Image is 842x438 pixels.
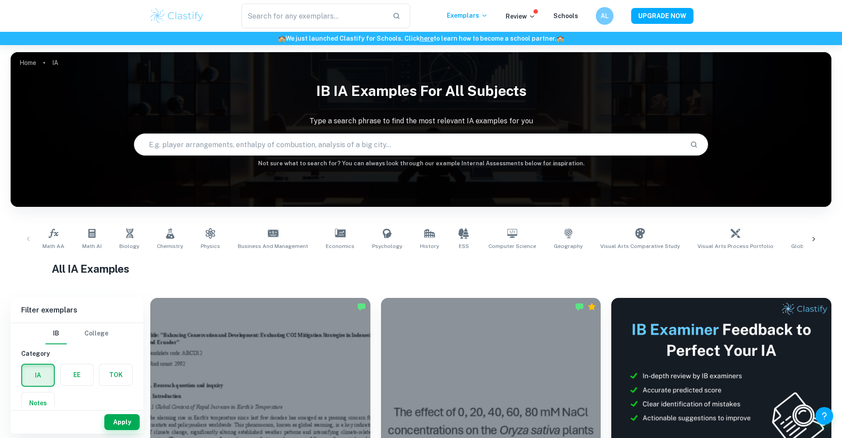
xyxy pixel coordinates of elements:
[201,242,220,250] span: Physics
[575,302,584,311] img: Marked
[104,414,140,430] button: Apply
[11,77,831,105] h1: IB IA examples for all subjects
[596,7,613,25] button: AL
[22,392,54,414] button: Notes
[372,242,402,250] span: Psychology
[815,407,833,425] button: Help and Feedback
[46,323,67,344] button: IB
[84,323,108,344] button: College
[420,35,434,42] a: here
[46,323,108,344] div: Filter type choice
[21,349,133,358] h6: Category
[238,242,308,250] span: Business and Management
[22,365,54,386] button: IA
[420,242,439,250] span: History
[553,12,578,19] a: Schools
[241,4,386,28] input: Search for any exemplars...
[134,132,683,157] input: E.g. player arrangements, enthalpy of combustion, analysis of a big city...
[459,242,469,250] span: ESS
[19,57,36,69] a: Home
[488,242,536,250] span: Computer Science
[42,242,65,250] span: Math AA
[587,302,596,311] div: Premium
[686,137,701,152] button: Search
[11,298,143,323] h6: Filter exemplars
[82,242,102,250] span: Math AI
[157,242,183,250] span: Chemistry
[506,11,536,21] p: Review
[554,242,583,250] span: Geography
[2,34,840,43] h6: We just launched Clastify for Schools. Click to learn how to become a school partner.
[119,242,139,250] span: Biology
[11,159,831,168] h6: Not sure what to search for? You can always look through our example Internal Assessments below f...
[52,261,790,277] h1: All IA Examples
[599,11,610,21] h6: AL
[52,58,58,68] p: IA
[791,242,830,250] span: Global Politics
[631,8,693,24] button: UPGRADE NOW
[326,242,354,250] span: Economics
[61,364,93,385] button: EE
[447,11,488,20] p: Exemplars
[600,242,680,250] span: Visual Arts Comparative Study
[278,35,286,42] span: 🏫
[697,242,773,250] span: Visual Arts Process Portfolio
[556,35,564,42] span: 🏫
[11,116,831,126] p: Type a search phrase to find the most relevant IA examples for you
[149,7,205,25] img: Clastify logo
[99,364,132,385] button: TOK
[357,302,366,311] img: Marked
